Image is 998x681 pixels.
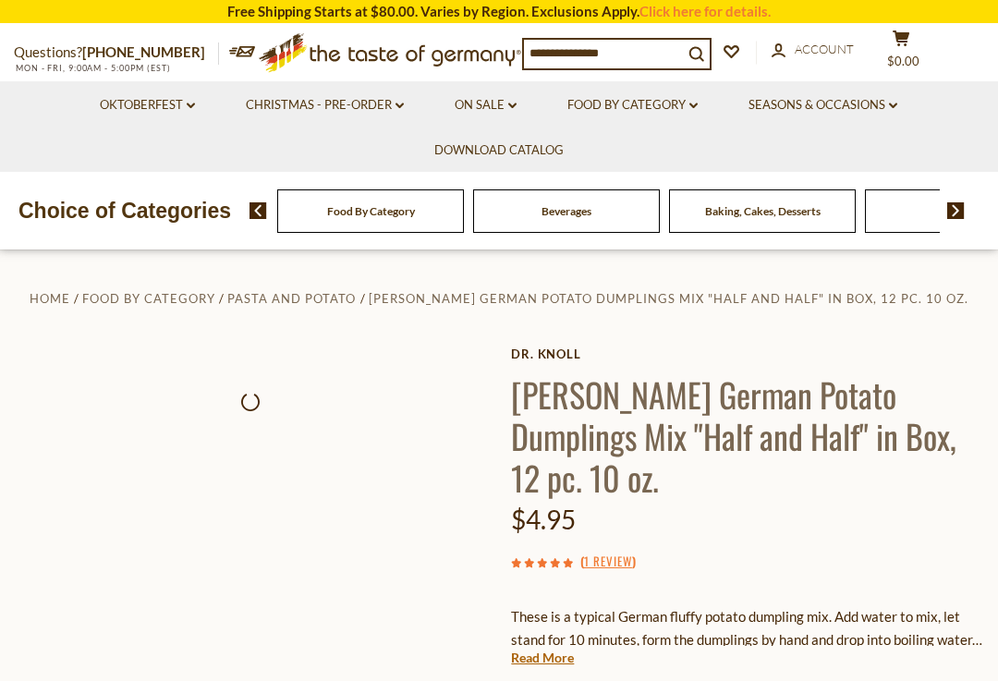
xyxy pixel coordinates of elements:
[639,3,771,19] a: Click here for details.
[887,54,919,68] span: $0.00
[511,373,984,498] h1: [PERSON_NAME] German Potato Dumplings Mix "Half and Half" in Box, 12 pc. 10 oz.
[100,95,195,116] a: Oktoberfest
[82,291,215,306] a: Food By Category
[511,649,574,667] a: Read More
[873,30,929,76] button: $0.00
[369,291,968,306] a: [PERSON_NAME] German Potato Dumplings Mix "Half and Half" in Box, 12 pc. 10 oz.
[567,95,698,116] a: Food By Category
[772,40,854,60] a: Account
[249,202,267,219] img: previous arrow
[82,43,205,60] a: [PHONE_NUMBER]
[748,95,897,116] a: Seasons & Occasions
[511,347,984,361] a: Dr. Knoll
[14,63,171,73] span: MON - FRI, 9:00AM - 5:00PM (EST)
[246,95,404,116] a: Christmas - PRE-ORDER
[434,140,564,161] a: Download Catalog
[947,202,965,219] img: next arrow
[511,605,984,651] p: These is a typical German fluffy potato dumpling mix. Add water to mix, let stand for 10 minutes,...
[584,552,632,572] a: 1 Review
[327,204,415,218] a: Food By Category
[542,204,591,218] a: Beverages
[580,552,636,570] span: ( )
[705,204,821,218] a: Baking, Cakes, Desserts
[795,42,854,56] span: Account
[227,291,356,306] a: Pasta and Potato
[14,41,219,65] p: Questions?
[511,504,576,535] span: $4.95
[30,291,70,306] a: Home
[455,95,517,116] a: On Sale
